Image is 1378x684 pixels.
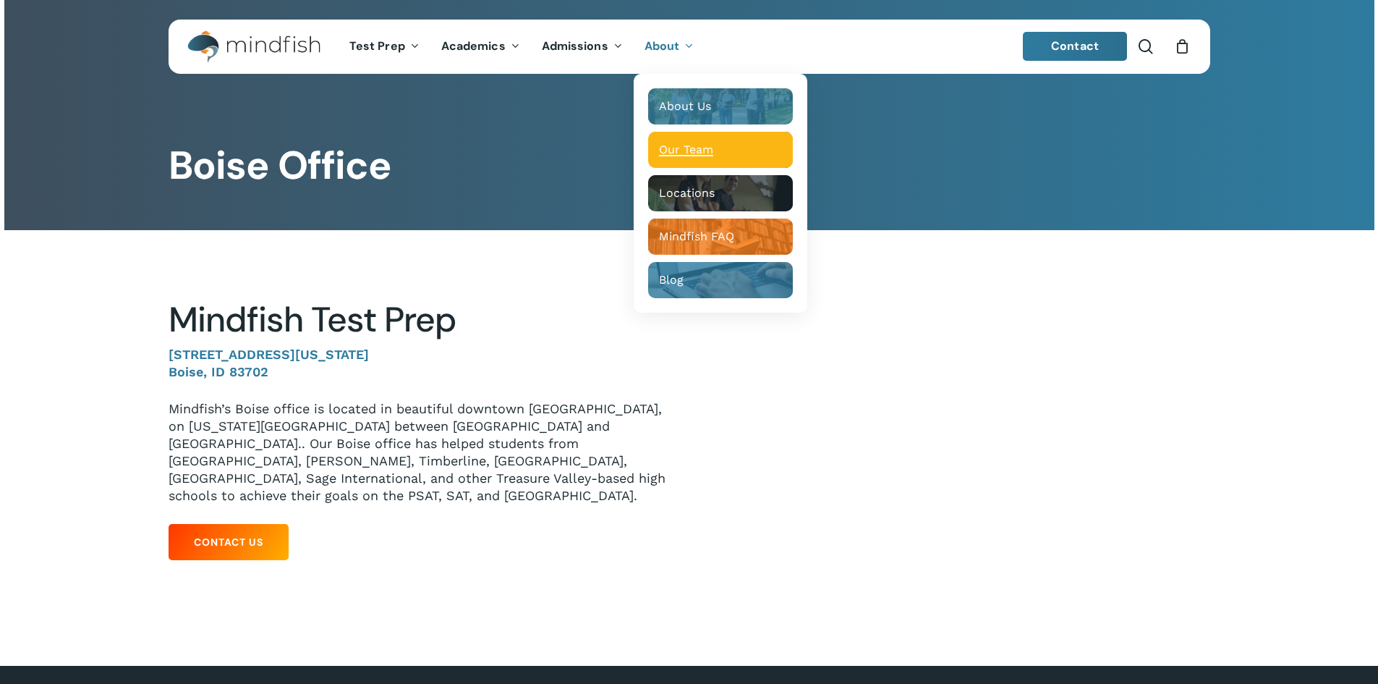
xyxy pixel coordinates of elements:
iframe: Chatbot [1283,588,1358,664]
h1: Boise Office [169,143,1209,189]
span: About Us [659,99,711,113]
h2: Mindfish Test Prep [169,299,679,341]
a: Contact [1023,32,1127,61]
a: Mindfish FAQ [648,219,793,255]
span: Mindfish FAQ [659,229,734,243]
a: Academics [430,41,531,53]
span: Blog [659,273,684,287]
a: About Us [648,88,793,124]
a: Contact Us [169,524,289,560]
a: Cart [1175,38,1191,54]
a: Blog [648,262,793,298]
span: Locations [659,186,715,200]
strong: [STREET_ADDRESS][US_STATE] Boise, ID 83702 [169,347,369,379]
p: Mindfish’s Boise office is located in beautiful downtown [GEOGRAPHIC_DATA], on [US_STATE][GEOGRAP... [169,400,679,504]
a: About [634,41,705,53]
span: Academics [441,38,506,54]
a: Locations [648,175,793,211]
span: Our Team [659,143,713,156]
a: Test Prep [339,41,430,53]
span: Contact Us [194,535,263,549]
span: Test Prep [349,38,405,54]
span: Contact [1051,38,1099,54]
span: Admissions [542,38,608,54]
a: Our Team [648,132,793,168]
header: Main Menu [169,20,1210,74]
a: Admissions [531,41,634,53]
nav: Main Menu [339,20,705,74]
span: About [645,38,680,54]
